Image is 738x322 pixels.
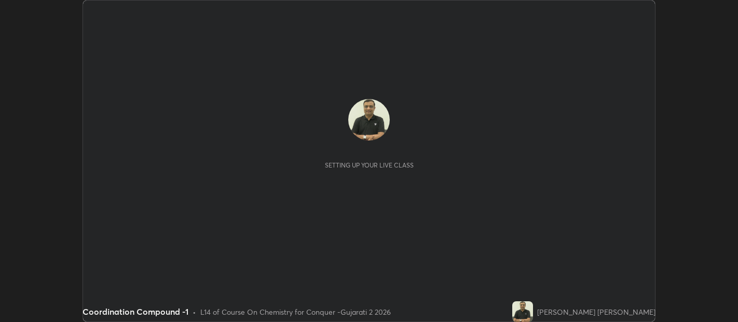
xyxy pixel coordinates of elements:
div: Coordination Compound -1 [83,305,188,318]
div: • [193,306,196,317]
div: [PERSON_NAME] [PERSON_NAME] [537,306,655,317]
img: c1bf5c605d094494930ac0d8144797cf.jpg [348,99,390,141]
img: c1bf5c605d094494930ac0d8144797cf.jpg [512,301,533,322]
div: Setting up your live class [325,161,414,169]
div: L14 of Course On Chemistry for Conquer -Gujarati 2 2026 [200,306,391,317]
